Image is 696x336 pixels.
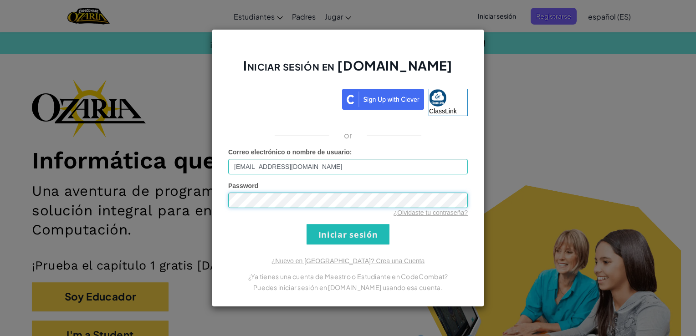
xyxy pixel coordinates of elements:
input: Iniciar sesión [307,224,389,244]
img: classlink-logo-small.png [429,89,446,107]
img: clever_sso_button@2x.png [342,89,424,110]
a: ¿Nuevo en [GEOGRAPHIC_DATA]? Crea una Cuenta [271,257,425,265]
p: or [344,130,353,141]
iframe: Botón de Acceder con Google [224,88,342,108]
span: Correo electrónico o nombre de usuario [228,148,350,156]
h2: Iniciar sesión en [DOMAIN_NAME] [228,57,468,83]
label: : [228,148,352,157]
p: Puedes iniciar sesión en [DOMAIN_NAME] usando esa cuenta. [228,282,468,293]
span: Password [228,182,258,189]
p: ¿Ya tienes una cuenta de Maestro o Estudiante en CodeCombat? [228,271,468,282]
a: ¿Olvidaste tu contraseña? [394,209,468,216]
span: ClassLink [429,107,457,115]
